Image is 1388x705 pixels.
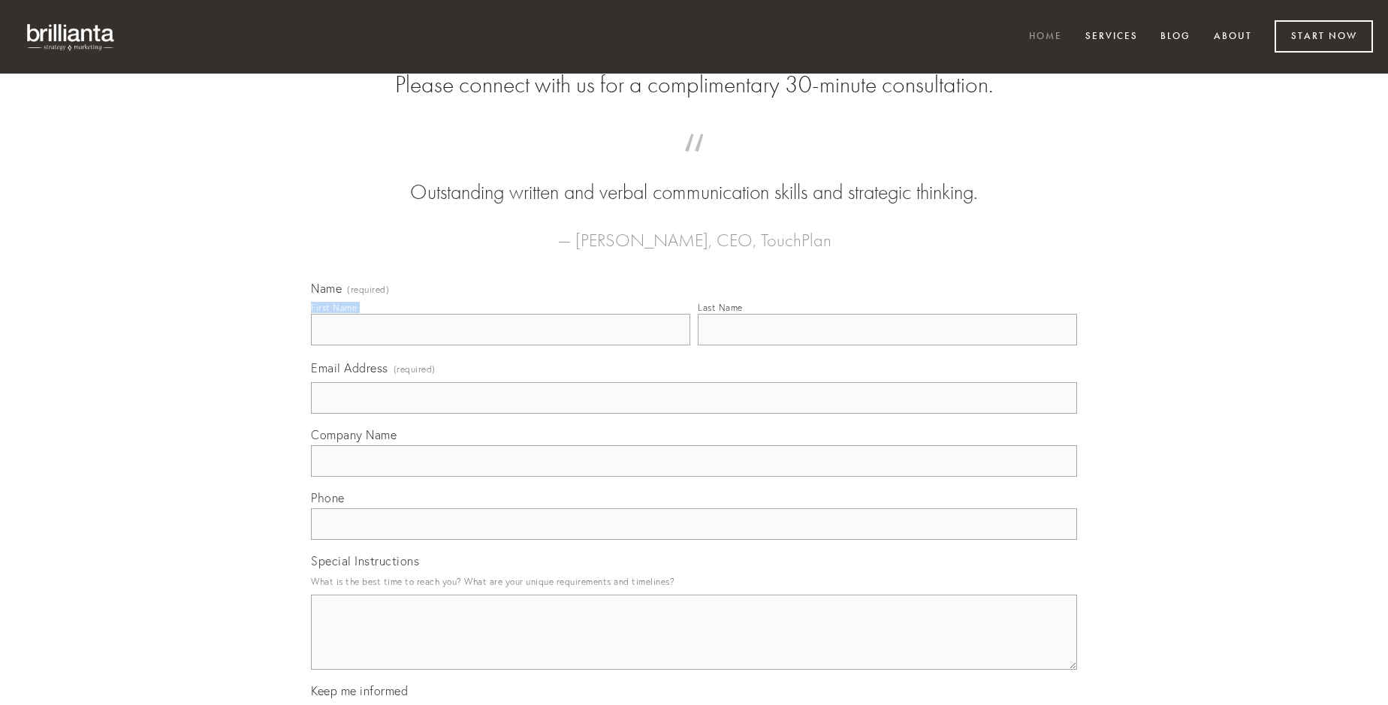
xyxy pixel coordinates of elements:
[311,302,357,313] div: First Name
[347,285,389,294] span: (required)
[335,149,1053,207] blockquote: Outstanding written and verbal communication skills and strategic thinking.
[311,571,1077,592] p: What is the best time to reach you? What are your unique requirements and timelines?
[311,427,397,442] span: Company Name
[1204,25,1262,50] a: About
[311,683,408,698] span: Keep me informed
[1076,25,1148,50] a: Services
[394,359,436,379] span: (required)
[311,553,419,568] span: Special Instructions
[1275,20,1373,53] a: Start Now
[335,207,1053,255] figcaption: — [PERSON_NAME], CEO, TouchPlan
[311,360,388,375] span: Email Address
[15,15,128,59] img: brillianta - research, strategy, marketing
[311,71,1077,99] h2: Please connect with us for a complimentary 30-minute consultation.
[335,149,1053,178] span: “
[311,281,342,296] span: Name
[1151,25,1200,50] a: Blog
[311,490,345,505] span: Phone
[698,302,743,313] div: Last Name
[1019,25,1072,50] a: Home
